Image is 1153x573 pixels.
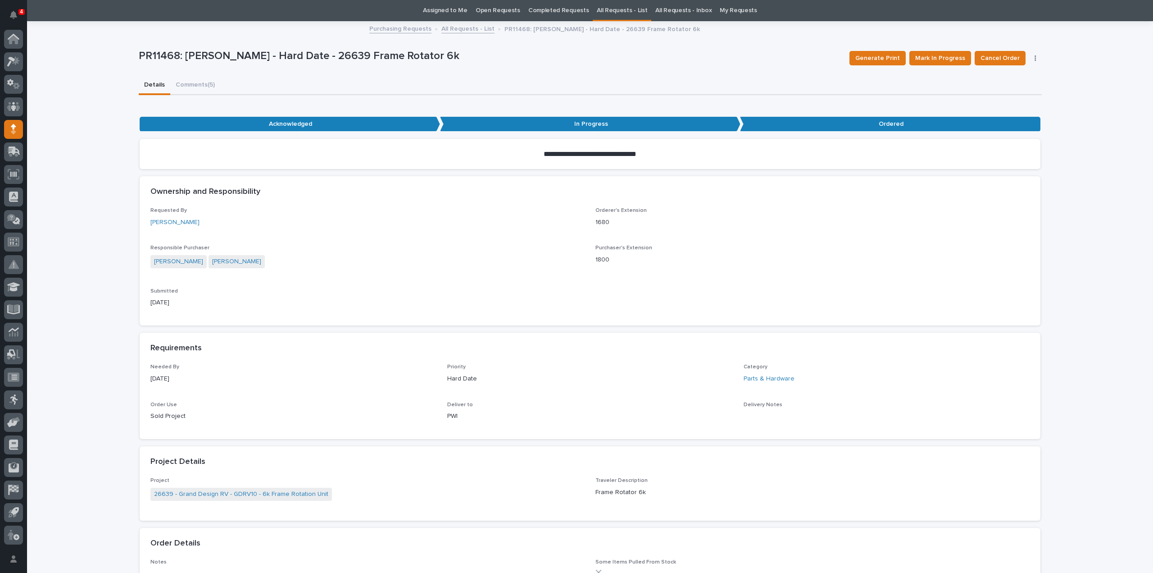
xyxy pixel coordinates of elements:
p: PWI [447,412,733,421]
p: Ordered [740,117,1040,132]
p: 4 [20,9,23,15]
h2: Requirements [150,344,202,353]
span: Category [744,364,767,370]
span: Mark In Progress [915,53,965,64]
button: Mark In Progress [909,51,971,65]
button: Generate Print [849,51,906,65]
span: Some Items Pulled From Stock [595,559,676,565]
p: Sold Project [150,412,436,421]
p: PR11468: [PERSON_NAME] - Hard Date - 26639 Frame Rotator 6k [504,23,700,33]
a: [PERSON_NAME] [150,218,200,227]
a: Purchasing Requests [369,23,431,33]
p: [DATE] [150,374,436,384]
span: Generate Print [855,53,900,64]
span: Submitted [150,289,178,294]
p: PR11468: [PERSON_NAME] - Hard Date - 26639 Frame Rotator 6k [139,50,843,63]
a: [PERSON_NAME] [212,257,261,266]
span: Cancel Order [981,53,1020,64]
span: Delivery Notes [744,402,782,408]
span: Purchaser's Extension [595,245,652,251]
span: Needed By [150,364,179,370]
p: Frame Rotator 6k [595,488,1030,497]
p: [DATE] [150,298,585,307]
button: Notifications [4,5,23,24]
p: 1680 [595,218,1030,227]
button: Comments (5) [170,76,220,95]
h2: Project Details [150,457,205,467]
p: Acknowledged [140,117,440,132]
span: Notes [150,559,167,565]
h2: Order Details [150,539,200,549]
a: 26639 - Grand Design RV - GDRV10 - 6k Frame Rotation Unit [154,490,328,499]
span: Priority [447,364,466,370]
div: Notifications4 [11,11,23,25]
button: Cancel Order [975,51,1026,65]
h2: Ownership and Responsibility [150,187,260,197]
span: Deliver to [447,402,473,408]
span: Project [150,478,169,483]
a: All Requests - List [441,23,495,33]
a: Parts & Hardware [744,374,794,384]
p: Hard Date [447,374,733,384]
button: Details [139,76,170,95]
p: 1800 [595,255,1030,265]
span: Orderer's Extension [595,208,647,213]
p: In Progress [440,117,740,132]
a: [PERSON_NAME] [154,257,203,266]
span: Order Use [150,402,177,408]
span: Requested By [150,208,187,213]
span: Traveler Description [595,478,648,483]
span: Responsible Purchaser [150,245,209,251]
